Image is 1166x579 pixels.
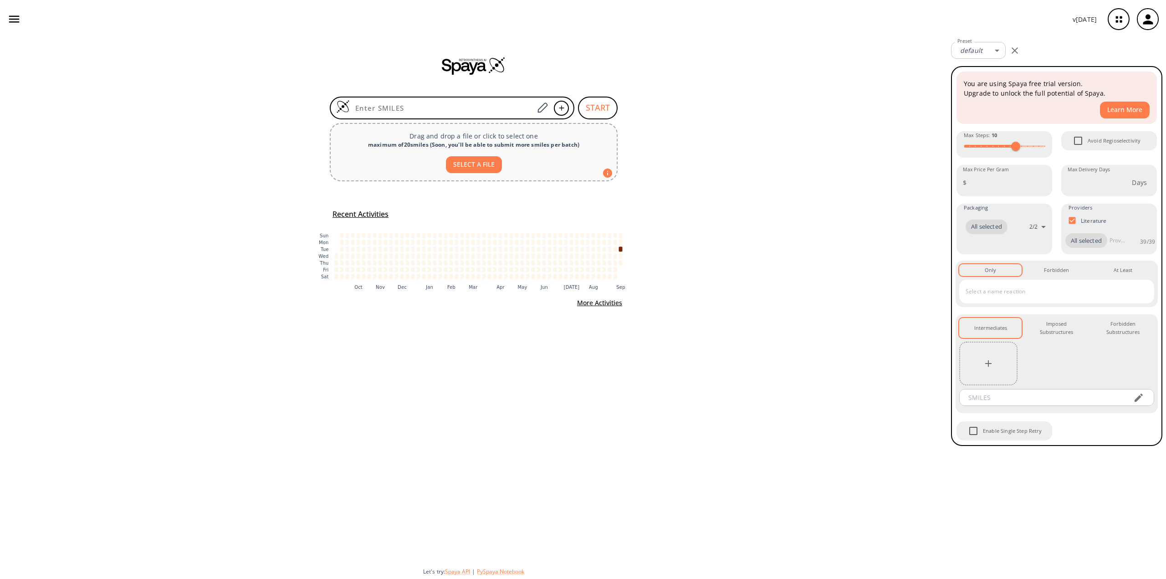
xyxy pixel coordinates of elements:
[1107,233,1127,248] input: Provider name
[323,267,328,272] text: Fri
[470,568,477,575] span: |
[1099,320,1147,337] div: Forbidden Substructures
[1025,264,1088,276] button: Forbidden
[469,284,478,289] text: Mar
[1081,217,1107,225] p: Literature
[517,284,527,289] text: May
[578,97,618,119] button: START
[1025,318,1088,338] button: Imposed Substructures
[1092,264,1154,276] button: At Least
[1044,266,1069,274] div: Forbidden
[376,284,385,289] text: Nov
[974,324,1007,332] div: Intermediates
[320,247,329,252] text: Tue
[425,284,433,289] text: Jan
[1088,137,1140,145] span: Avoid Regioselectivity
[616,284,625,289] text: Sep
[447,284,455,289] text: Feb
[1029,223,1038,231] p: 2 / 2
[319,261,328,266] text: Thu
[1033,320,1080,337] div: Imposed Substructures
[964,204,988,212] span: Packaging
[319,240,329,245] text: Mon
[338,141,609,149] div: maximum of 20 smiles ( Soon, you'll be able to submit more smiles per batch )
[335,233,623,279] g: cell
[1073,15,1097,24] p: v [DATE]
[963,284,1136,299] input: Select a name reaction
[956,420,1053,441] div: When Single Step Retry is enabled, if no route is found during retrosynthesis, a retry is trigger...
[318,254,328,259] text: Wed
[1068,166,1110,173] label: Max Delivery Days
[573,295,626,312] button: More Activities
[423,568,944,575] div: Let's try:
[963,166,1009,173] label: Max Price Per Gram
[963,178,967,187] p: $
[964,79,1150,98] p: You are using Spaya free trial version. Upgrade to unlock the full potential of Spaya.
[329,207,392,222] button: Recent Activities
[477,568,524,575] button: PySpaya Notebook
[1140,238,1155,246] p: 39 / 39
[338,131,609,141] p: Drag and drop a file or click to select one
[564,284,580,289] text: [DATE]
[336,100,350,113] img: Logo Spaya
[985,266,996,274] div: Only
[446,156,502,173] button: SELECT A FILE
[960,46,982,55] em: default
[1132,178,1147,187] p: Days
[966,222,1007,231] span: All selected
[350,103,534,113] input: Enter SMILES
[540,284,548,289] text: Jun
[496,284,505,289] text: Apr
[1114,266,1132,274] div: At Least
[1092,318,1154,338] button: Forbidden Substructures
[354,284,363,289] text: Oct
[992,132,997,138] strong: 10
[318,233,328,279] g: y-axis tick label
[320,233,328,238] text: Sun
[983,427,1042,435] span: Enable Single Step Retry
[445,568,470,575] button: Spaya API
[1100,102,1150,118] button: Learn More
[442,56,506,75] img: Spaya logo
[962,389,1126,406] input: SMILES
[1069,204,1092,212] span: Providers
[589,284,598,289] text: Aug
[1069,131,1088,150] span: Avoid Regioselectivity
[959,264,1022,276] button: Only
[321,274,329,279] text: Sat
[964,131,997,139] span: Max Steps :
[398,284,407,289] text: Dec
[959,318,1022,338] button: Intermediates
[354,284,625,289] g: x-axis tick label
[1065,236,1107,246] span: All selected
[332,210,389,219] h5: Recent Activities
[957,38,972,45] label: Preset
[964,421,983,441] span: Enable Single Step Retry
